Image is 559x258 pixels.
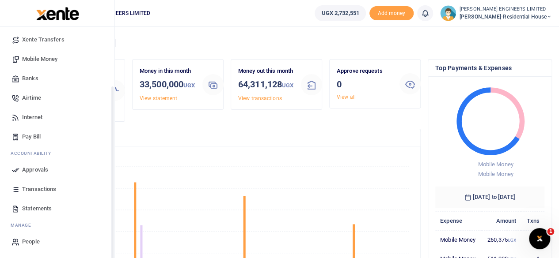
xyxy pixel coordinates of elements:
p: Money in this month [140,67,195,76]
span: UGX 2,732,551 [321,9,359,18]
th: Expense [435,211,482,230]
li: Toup your wallet [369,6,414,21]
span: Airtime [22,93,41,102]
td: Mobile Money [435,230,482,249]
h4: Top Payments & Expenses [435,63,544,73]
span: Xente Transfers [22,35,65,44]
span: Statements [22,204,52,213]
h6: [DATE] to [DATE] [435,187,544,208]
a: Add money [369,9,414,16]
small: UGX [508,238,516,243]
a: People [7,232,107,251]
a: View statement [140,95,177,101]
span: Add money [369,6,414,21]
a: Xente Transfers [7,30,107,49]
span: People [22,237,40,246]
small: UGX [282,82,293,89]
span: Mobile Money [478,161,513,168]
li: M [7,218,107,232]
span: 1 [547,228,554,235]
a: View transactions [238,95,282,101]
span: Internet [22,113,42,122]
li: Wallet ballance [311,5,369,21]
small: UGX [183,82,195,89]
a: Statements [7,199,107,218]
h3: 64,311,128 [238,78,294,92]
a: Internet [7,108,107,127]
a: Pay Bill [7,127,107,146]
th: Txns [521,211,544,230]
td: 260,375 [482,230,521,249]
span: Mobile Money [478,171,513,177]
a: Mobile Money [7,49,107,69]
h3: 33,500,000 [140,78,195,92]
span: Mobile Money [22,55,57,64]
h3: 0 [337,78,392,91]
span: Banks [22,74,38,83]
a: Airtime [7,88,107,108]
span: Transactions [22,185,56,194]
th: Amount [482,211,521,230]
a: View all [337,94,356,100]
a: logo-small logo-large logo-large [35,10,79,16]
a: profile-user [PERSON_NAME] ENGINEERS LIMITED [PERSON_NAME]-Residential House [440,5,552,21]
small: [PERSON_NAME] ENGINEERS LIMITED [460,6,552,13]
li: Ac [7,146,107,160]
span: Pay Bill [22,132,41,141]
a: Approvals [7,160,107,179]
p: Approve requests [337,67,392,76]
h4: Transactions Overview [41,133,413,142]
span: countability [17,150,51,157]
iframe: Intercom live chat [529,228,550,249]
td: 2 [521,230,544,249]
span: Approvals [22,165,48,174]
span: [PERSON_NAME]-Residential House [460,13,552,21]
p: Money out this month [238,67,294,76]
img: logo-large [36,7,79,20]
span: anage [15,222,31,228]
a: Transactions [7,179,107,199]
a: Banks [7,69,107,88]
img: profile-user [440,5,456,21]
a: UGX 2,732,551 [315,5,365,21]
h4: Hello [PERSON_NAME] [34,38,552,48]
